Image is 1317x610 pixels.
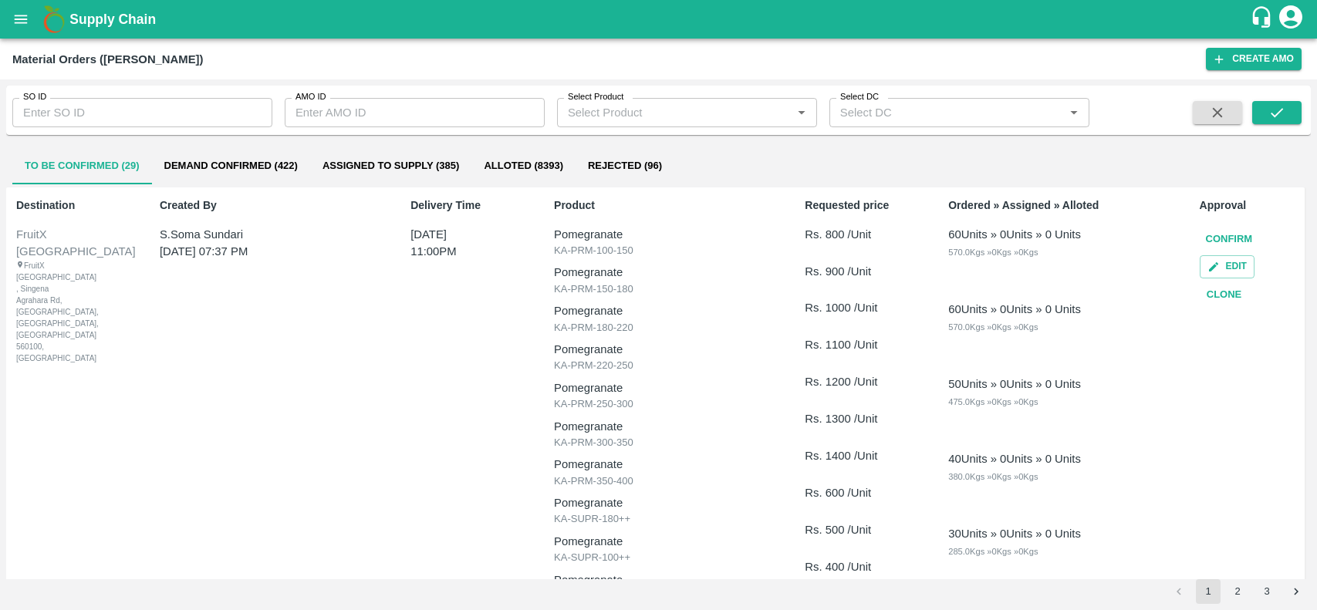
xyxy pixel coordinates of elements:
button: open drawer [3,2,39,37]
p: Rs. 600 /Unit [805,484,906,501]
label: Select Product [568,91,623,103]
p: Rs. 500 /Unit [805,521,906,538]
p: KA-PRM-100-150 [554,243,763,258]
div: 60 Units » 0 Units » 0 Units [948,226,1081,243]
button: Open [792,103,812,123]
img: logo [39,4,69,35]
p: KA-PRM-300-350 [554,435,763,450]
p: Rs. 1100 /Unit [805,336,906,353]
input: Select DC [834,103,1039,123]
button: Go to page 3 [1255,579,1279,604]
b: Supply Chain [69,12,156,27]
div: 30 Units » 0 Units » 0 Units [948,525,1081,542]
div: 40 Units » 0 Units » 0 Units [948,450,1081,467]
div: 60 Units » 0 Units » 0 Units [948,301,1081,318]
span: 475.0 Kgs » 0 Kgs » 0 Kgs [948,397,1038,406]
p: Pomegranate [554,341,763,358]
p: Rs. 1200 /Unit [805,373,906,390]
p: Rs. 400 /Unit [805,558,906,575]
span: 570.0 Kgs » 0 Kgs » 0 Kgs [948,322,1038,332]
p: KA-SUPR-100++ [554,550,763,565]
div: account of current user [1277,3,1305,35]
p: Rs. 800 /Unit [805,226,906,243]
p: Created By [160,197,369,214]
input: Enter AMO ID [285,98,545,127]
button: Rejected (96) [576,147,674,184]
div: 50 Units » 0 Units » 0 Units [948,376,1081,393]
nav: pagination navigation [1164,579,1311,604]
p: Pomegranate [554,379,763,396]
p: Pomegranate [554,264,763,281]
p: Pomegranate [554,302,763,319]
p: Ordered » Assigned » Alloted [948,197,1157,214]
button: Demand Confirmed (422) [152,147,310,184]
p: Destination [16,197,117,214]
p: Pomegranate [554,494,763,511]
label: Select DC [840,91,879,103]
p: Rs. 1300 /Unit [805,410,906,427]
span: 285.0 Kgs » 0 Kgs » 0 Kgs [948,547,1038,556]
button: Go to next page [1284,579,1309,604]
button: page 1 [1196,579,1221,604]
button: Go to page 2 [1225,579,1250,604]
label: AMO ID [295,91,326,103]
div: FruitX [GEOGRAPHIC_DATA] [16,226,115,261]
span: 380.0 Kgs » 0 Kgs » 0 Kgs [948,472,1038,481]
input: Select Product [562,103,787,123]
p: Pomegranate [554,571,763,588]
p: Rs. 900 /Unit [805,263,906,280]
p: KA-PRM-150-180 [554,281,763,297]
p: KA-PRM-250-300 [554,396,763,412]
div: Material Orders ([PERSON_NAME]) [12,49,203,69]
p: KA-PRM-220-250 [554,358,763,373]
p: KA-SUPR-180++ [554,511,763,527]
p: KA-PRM-350-400 [554,474,763,489]
button: Alloted (8393) [471,147,576,184]
p: [DATE] 07:37 PM [160,243,350,260]
a: Supply Chain [69,8,1250,30]
button: Open [1064,103,1084,123]
p: KA-PRM-180-220 [554,320,763,335]
p: Pomegranate [554,533,763,550]
button: Create AMO [1206,48,1302,70]
p: Requested price [805,197,906,214]
label: SO ID [23,91,46,103]
p: Pomegranate [554,226,763,243]
button: Assigned to Supply (385) [310,147,472,184]
button: Edit [1200,255,1255,278]
p: Pomegranate [554,456,763,473]
button: Confirm [1200,226,1259,253]
p: Pomegranate [554,418,763,435]
p: [DATE] 11:00PM [410,226,493,261]
input: Enter SO ID [12,98,272,127]
div: customer-support [1250,5,1277,33]
p: Rs. 1000 /Unit [805,299,906,316]
p: Rs. 1400 /Unit [805,447,906,464]
p: S.Soma Sundari [160,226,350,243]
button: To Be Confirmed (29) [12,147,152,184]
p: Delivery Time [410,197,512,214]
span: 570.0 Kgs » 0 Kgs » 0 Kgs [948,248,1038,257]
div: FruitX [GEOGRAPHIC_DATA] , Singena Agrahara Rd, [GEOGRAPHIC_DATA], [GEOGRAPHIC_DATA], [GEOGRAPHIC... [16,260,76,364]
p: Approval [1200,197,1301,214]
p: Product [554,197,763,214]
button: Clone [1200,281,1249,308]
